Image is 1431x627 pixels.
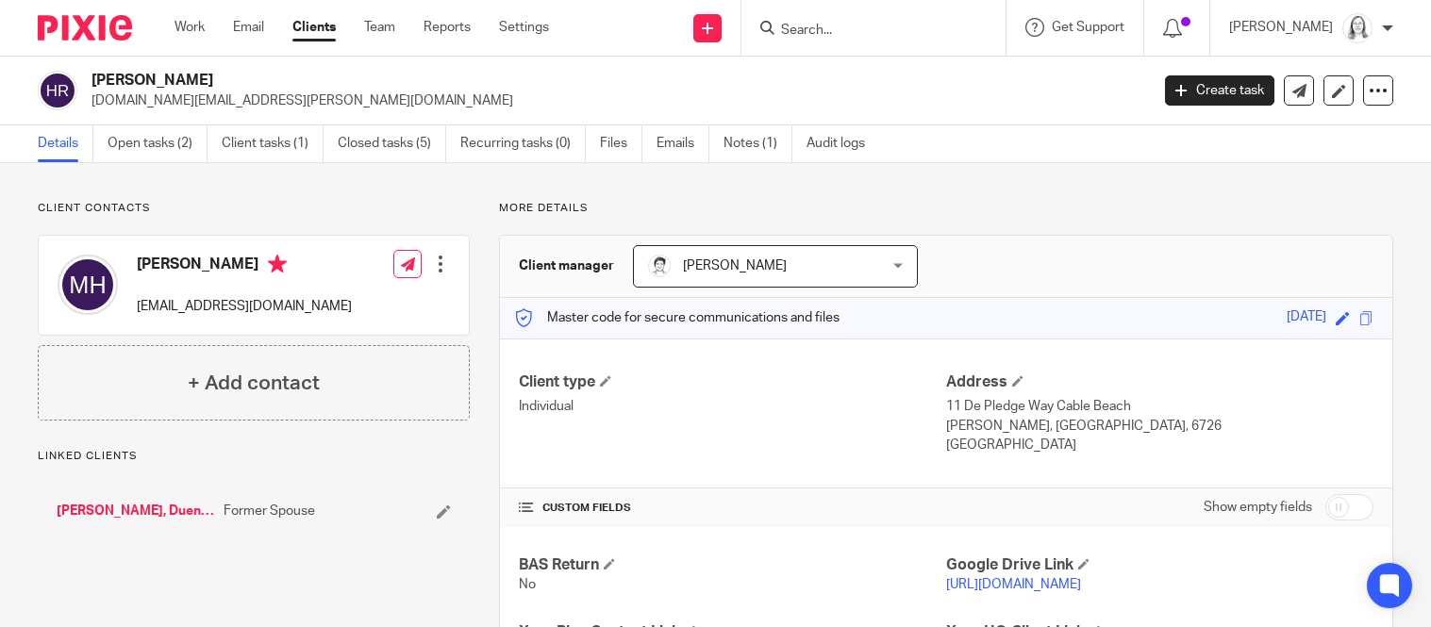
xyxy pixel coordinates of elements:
[137,255,352,278] h4: [PERSON_NAME]
[268,255,287,273] i: Primary
[946,397,1373,416] p: 11 De Pledge Way Cable Beach
[514,308,840,327] p: Master code for secure communications and files
[683,259,787,272] span: [PERSON_NAME]
[779,23,949,40] input: Search
[188,369,320,398] h4: + Add contact
[233,18,264,37] a: Email
[38,71,77,110] img: svg%3E
[58,255,118,315] img: svg%3E
[1052,21,1124,34] span: Get Support
[946,578,1081,591] a: [URL][DOMAIN_NAME]
[1204,498,1312,517] label: Show empty fields
[38,449,470,464] p: Linked clients
[38,125,93,162] a: Details
[1342,13,1373,43] img: Eleanor%20Shakeshaft.jpg
[657,125,709,162] a: Emails
[499,201,1393,216] p: More details
[519,397,946,416] p: Individual
[137,297,352,316] p: [EMAIL_ADDRESS][DOMAIN_NAME]
[946,555,1373,575] h4: Google Drive Link
[38,201,470,216] p: Client contacts
[92,71,927,91] h2: [PERSON_NAME]
[92,91,1137,110] p: [DOMAIN_NAME][EMAIL_ADDRESS][PERSON_NAME][DOMAIN_NAME]
[519,256,614,275] h3: Client manager
[1287,307,1326,329] div: [DATE]
[807,125,879,162] a: Audit logs
[724,125,792,162] a: Notes (1)
[519,578,536,591] span: No
[519,555,946,575] h4: BAS Return
[292,18,336,37] a: Clients
[1165,75,1274,106] a: Create task
[338,125,446,162] a: Closed tasks (5)
[108,125,208,162] a: Open tasks (2)
[648,255,671,277] img: Julie%20Wainwright.jpg
[946,372,1373,392] h4: Address
[499,18,549,37] a: Settings
[946,436,1373,454] p: [GEOGRAPHIC_DATA]
[1229,18,1333,37] p: [PERSON_NAME]
[57,502,214,520] a: [PERSON_NAME], Duendara
[175,18,205,37] a: Work
[224,502,315,520] span: Former Spouse
[946,417,1373,436] p: [PERSON_NAME], [GEOGRAPHIC_DATA], 6726
[424,18,471,37] a: Reports
[460,125,586,162] a: Recurring tasks (0)
[519,501,946,516] h4: CUSTOM FIELDS
[38,15,132,41] img: Pixie
[519,372,946,392] h4: Client type
[600,125,642,162] a: Files
[222,125,324,162] a: Client tasks (1)
[364,18,395,37] a: Team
